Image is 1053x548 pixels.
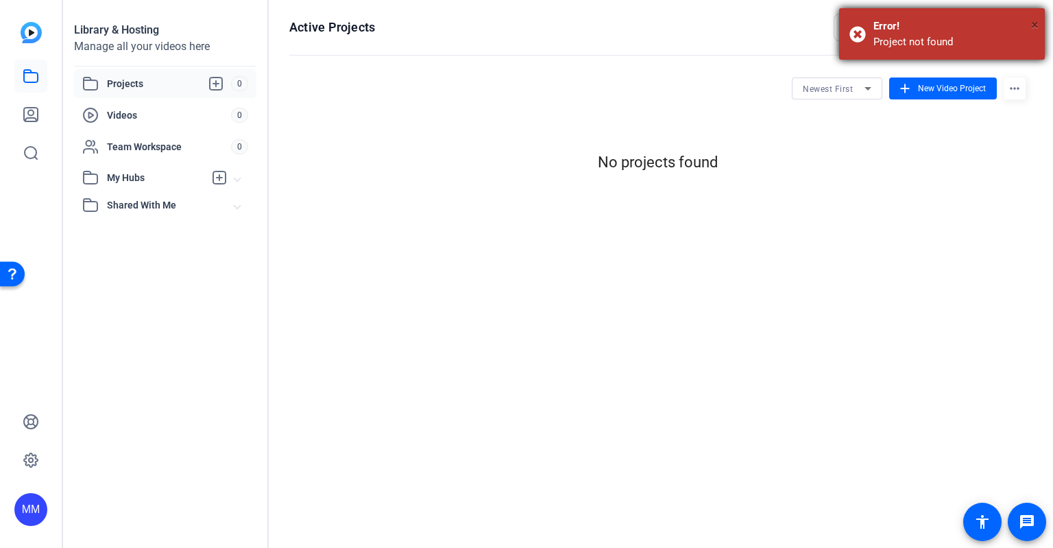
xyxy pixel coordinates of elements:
div: MM [14,493,47,526]
mat-icon: accessibility [974,514,991,530]
span: Shared With Me [107,198,234,213]
span: 0 [231,76,248,91]
button: New Video Project [889,78,997,99]
img: blue-gradient.svg [21,22,42,43]
mat-expansion-panel-header: Shared With Me [74,191,256,219]
div: Manage all your videos here [74,38,256,55]
button: Close [1031,14,1039,35]
span: My Hubs [107,171,204,185]
div: Error! [873,19,1034,34]
div: Library & Hosting [74,22,256,38]
span: 0 [231,139,248,154]
mat-icon: message [1019,514,1035,530]
mat-icon: more_horiz [1004,78,1026,99]
mat-expansion-panel-header: My Hubs [74,164,256,191]
span: Team Workspace [107,140,231,154]
h1: Active Projects [289,19,375,36]
mat-icon: add [897,81,912,96]
span: Projects [107,75,231,92]
span: × [1031,16,1039,33]
div: No projects found [289,151,1026,174]
span: Videos [107,108,231,122]
span: 0 [231,108,248,123]
span: New Video Project [918,82,986,95]
span: Newest First [803,84,853,94]
div: Project not found [873,34,1034,50]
